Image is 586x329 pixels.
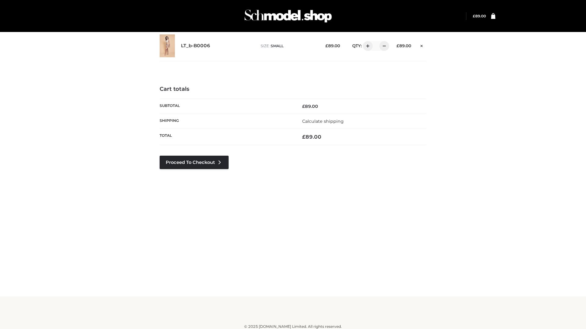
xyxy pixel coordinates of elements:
th: Shipping [160,114,293,129]
bdi: 89.00 [325,43,340,48]
span: SMALL [271,44,284,48]
p: size : [261,43,316,49]
a: Proceed to Checkout [160,156,229,169]
a: Remove this item [417,41,426,49]
span: £ [302,134,306,140]
th: Subtotal [160,99,293,114]
a: Calculate shipping [302,119,344,124]
th: Total [160,129,293,145]
span: £ [473,14,475,18]
bdi: 89.00 [302,134,321,140]
img: LT_b-B0006 - SMALL [160,34,175,57]
a: £89.00 [473,14,486,18]
h4: Cart totals [160,86,426,93]
span: £ [302,104,305,109]
span: £ [396,43,399,48]
bdi: 89.00 [396,43,411,48]
span: £ [325,43,328,48]
bdi: 89.00 [473,14,486,18]
a: LT_b-B0006 [181,43,210,49]
bdi: 89.00 [302,104,318,109]
div: QTY: [346,41,387,51]
img: Schmodel Admin 964 [242,4,334,28]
